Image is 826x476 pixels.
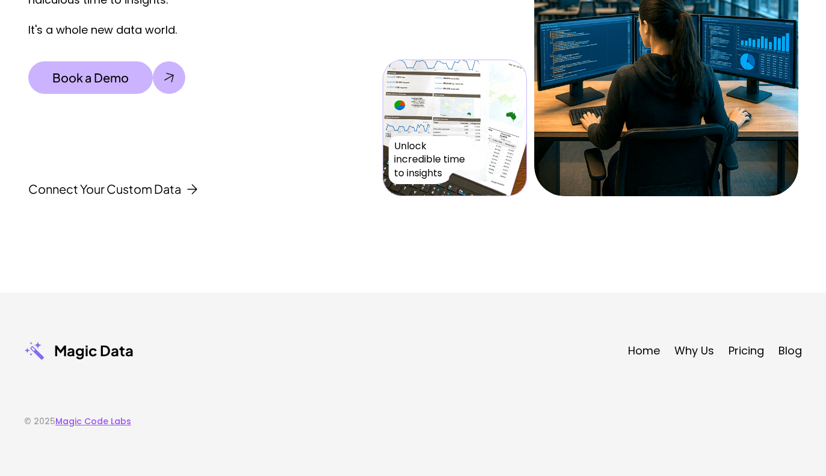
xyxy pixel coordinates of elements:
[674,343,714,358] a: Why Us
[54,341,134,360] p: Magic Data
[394,140,470,180] p: Unlock incredible time to insights
[628,343,660,358] a: Home
[24,341,134,361] a: Magic Data
[729,343,764,358] a: Pricing
[28,182,181,196] p: Connect Your Custom Data
[28,61,185,94] a: Book a Demo
[55,415,131,427] a: Magic Code Labs
[24,415,131,428] p: © 2025
[778,343,802,358] a: Blog
[28,182,197,196] a: Connect Your Custom Data
[52,70,129,85] p: Book a Demo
